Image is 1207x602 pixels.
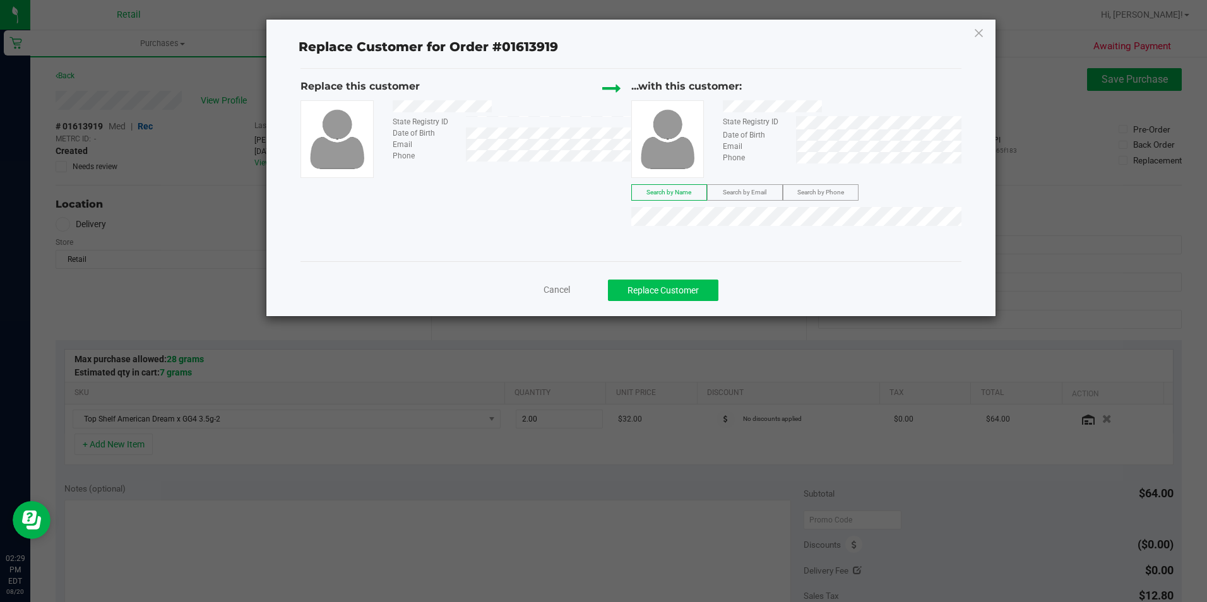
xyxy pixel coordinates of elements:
[383,116,466,127] div: State Registry ID
[544,285,570,295] span: Cancel
[713,129,796,141] div: Date of Birth
[383,150,466,162] div: Phone
[13,501,51,539] iframe: Resource center
[723,189,766,196] span: Search by Email
[304,106,371,172] img: user-icon.png
[713,116,796,127] div: State Registry ID
[631,80,742,92] span: ...with this customer:
[634,106,701,172] img: user-icon.png
[300,80,420,92] span: Replace this customer
[291,37,566,58] span: Replace Customer for Order #01613919
[608,280,718,301] button: Replace Customer
[713,152,796,163] div: Phone
[797,189,844,196] span: Search by Phone
[646,189,691,196] span: Search by Name
[383,139,466,150] div: Email
[713,141,796,152] div: Email
[383,127,466,139] div: Date of Birth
